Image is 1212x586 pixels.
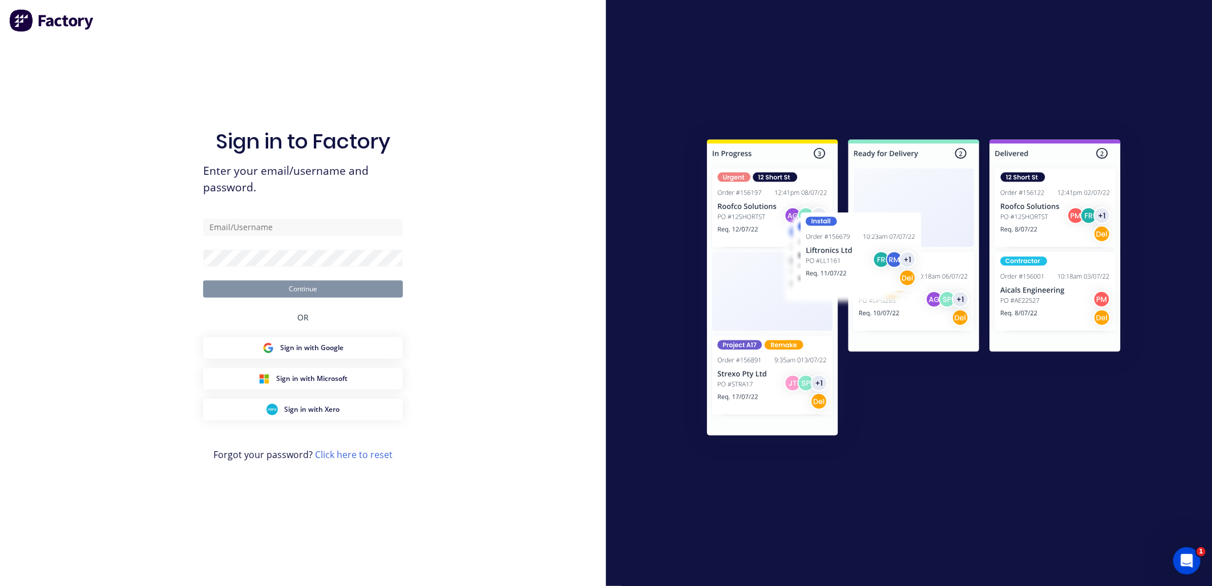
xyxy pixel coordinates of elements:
[203,280,403,298] button: Continue
[203,337,403,359] button: Google Sign inSign in with Google
[1173,547,1201,575] iframe: Intercom live chat
[285,404,340,415] span: Sign in with Xero
[297,298,309,337] div: OR
[281,343,344,353] span: Sign in with Google
[203,219,403,236] input: Email/Username
[216,129,390,154] h1: Sign in to Factory
[203,163,403,196] span: Enter your email/username and password.
[277,374,348,384] span: Sign in with Microsoft
[258,373,270,384] img: Microsoft Sign in
[682,117,1146,463] img: Sign in
[9,9,95,32] img: Factory
[213,448,393,461] span: Forgot your password?
[315,448,393,461] a: Click here to reset
[1197,547,1206,556] span: 1
[203,368,403,390] button: Microsoft Sign inSign in with Microsoft
[266,404,278,415] img: Xero Sign in
[262,342,274,354] img: Google Sign in
[203,399,403,420] button: Xero Sign inSign in with Xero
